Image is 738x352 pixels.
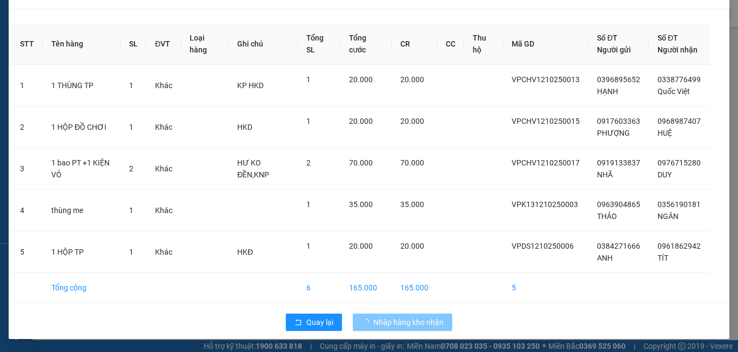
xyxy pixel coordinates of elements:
span: 0396895652 [597,75,640,84]
span: 0356190181 [658,200,701,209]
span: 1 [129,123,133,131]
span: In ngày: [3,78,66,85]
span: 20.000 [400,242,424,250]
span: HKD [237,123,252,131]
td: 1 HỘP ĐỒ CHƠI [43,107,120,148]
span: ANH [597,254,613,262]
td: thùng me [43,190,120,231]
span: 70.000 [400,158,424,167]
span: 0963904865 [597,200,640,209]
span: 20.000 [349,75,373,84]
span: DUY [658,170,672,179]
span: VPCHV1210250013 [512,75,580,84]
span: Người gửi [597,45,631,54]
td: 5 [503,273,588,303]
span: THẢO [597,212,617,221]
span: 20.000 [400,75,424,84]
span: VPDS1210250006 [512,242,574,250]
span: Người nhận [658,45,697,54]
td: 4 [11,190,43,231]
th: Thu hộ [464,23,503,65]
span: VPCHV1210250015 [512,117,580,125]
th: CR [392,23,437,65]
span: 2 [129,164,133,173]
img: logo [4,6,52,54]
span: 70.000 [349,158,373,167]
span: 0384271666 [597,242,640,250]
th: Ghi chú [229,23,298,65]
span: 0976715280 [658,158,701,167]
th: Tổng SL [298,23,340,65]
td: Khác [146,231,181,273]
span: Quay lại [306,316,333,328]
th: CC [437,23,464,65]
td: 1 THÙNG TP [43,65,120,107]
th: ĐVT [146,23,181,65]
button: Nhập hàng kho nhận [353,314,452,331]
span: HUỆ [658,129,672,137]
span: loading [361,318,373,326]
span: 0917603363 [597,117,640,125]
span: 01 Võ Văn Truyện, KP.1, Phường 2 [85,32,149,46]
th: Tên hàng [43,23,120,65]
span: Nhập hàng kho nhận [373,316,444,328]
th: Loại hàng [181,23,229,65]
span: 10:40:03 [DATE] [24,78,66,85]
span: 1 [129,248,133,256]
td: 3 [11,148,43,190]
th: Mã GD [503,23,588,65]
span: 0961862942 [658,242,701,250]
span: VPCHV1210250017 [512,158,580,167]
span: Số ĐT [658,34,678,42]
button: rollbackQuay lại [286,314,342,331]
span: 1 [306,75,311,84]
td: 1 HỘP TP [43,231,120,273]
span: TÍT [658,254,668,262]
span: NHÃ [597,170,613,179]
span: 1 [306,200,311,209]
span: HẠNH [597,87,618,96]
span: 1 [306,117,311,125]
span: 0919133837 [597,158,640,167]
span: 1 [306,242,311,250]
span: VPPD1210250008 [54,69,113,77]
span: 20.000 [349,117,373,125]
span: rollback [294,318,302,327]
td: Khác [146,190,181,231]
span: Hotline: 19001152 [85,48,132,55]
td: 6 [298,273,340,303]
span: 35.000 [349,200,373,209]
td: 5 [11,231,43,273]
span: [PERSON_NAME]: [3,70,113,76]
th: Tổng cước [340,23,392,65]
span: 2 [306,158,311,167]
span: Quốc Việt [658,87,690,96]
td: Khác [146,148,181,190]
span: 35.000 [400,200,424,209]
span: 20.000 [349,242,373,250]
td: Khác [146,107,181,148]
span: 20.000 [400,117,424,125]
span: VPK131210250003 [512,200,578,209]
span: KP HKD [237,81,264,90]
td: Khác [146,65,181,107]
th: SL [120,23,146,65]
span: HKĐ [237,248,253,256]
span: PHƯỢNG [597,129,630,137]
span: NGÂN [658,212,679,221]
td: Tổng cộng [43,273,120,303]
span: Số ĐT [597,34,618,42]
td: 165.000 [340,273,392,303]
th: STT [11,23,43,65]
td: 1 [11,65,43,107]
span: 0338776499 [658,75,701,84]
span: 1 [129,206,133,215]
span: 0968987407 [658,117,701,125]
span: 1 [129,81,133,90]
td: 1 bao PT +1 KIỆN VỎ [43,148,120,190]
td: 2 [11,107,43,148]
span: ----------------------------------------- [29,58,132,67]
span: HƯ KO ĐỀN,KNP [237,158,269,179]
strong: ĐỒNG PHƯỚC [85,6,148,15]
span: Bến xe [GEOGRAPHIC_DATA] [85,17,145,31]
